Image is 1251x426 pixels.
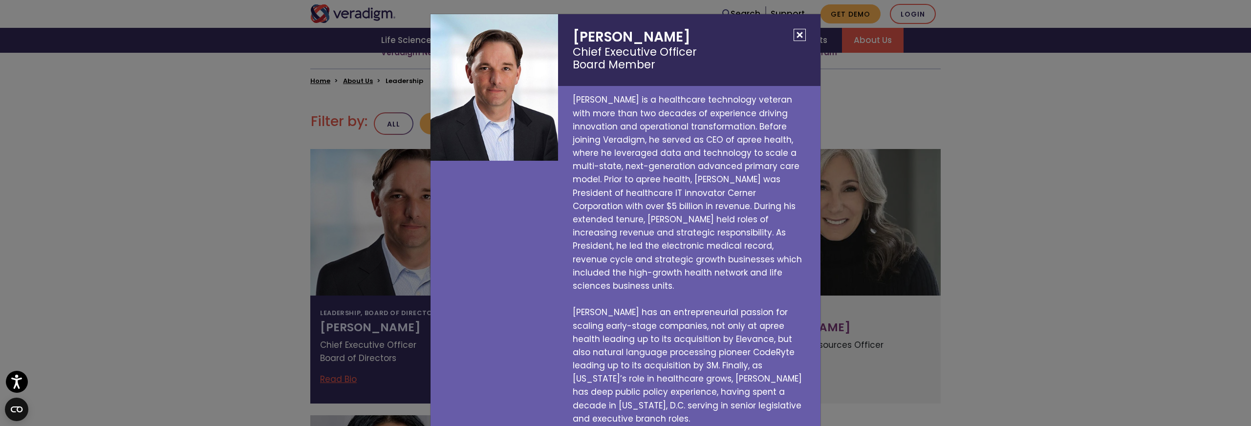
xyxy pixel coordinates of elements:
button: Close [794,29,806,41]
small: Chief Executive Officer Board Member [573,45,806,72]
h2: [PERSON_NAME] [558,14,820,86]
button: Open CMP widget [5,398,28,421]
iframe: Drift Chat Widget [1063,356,1239,414]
